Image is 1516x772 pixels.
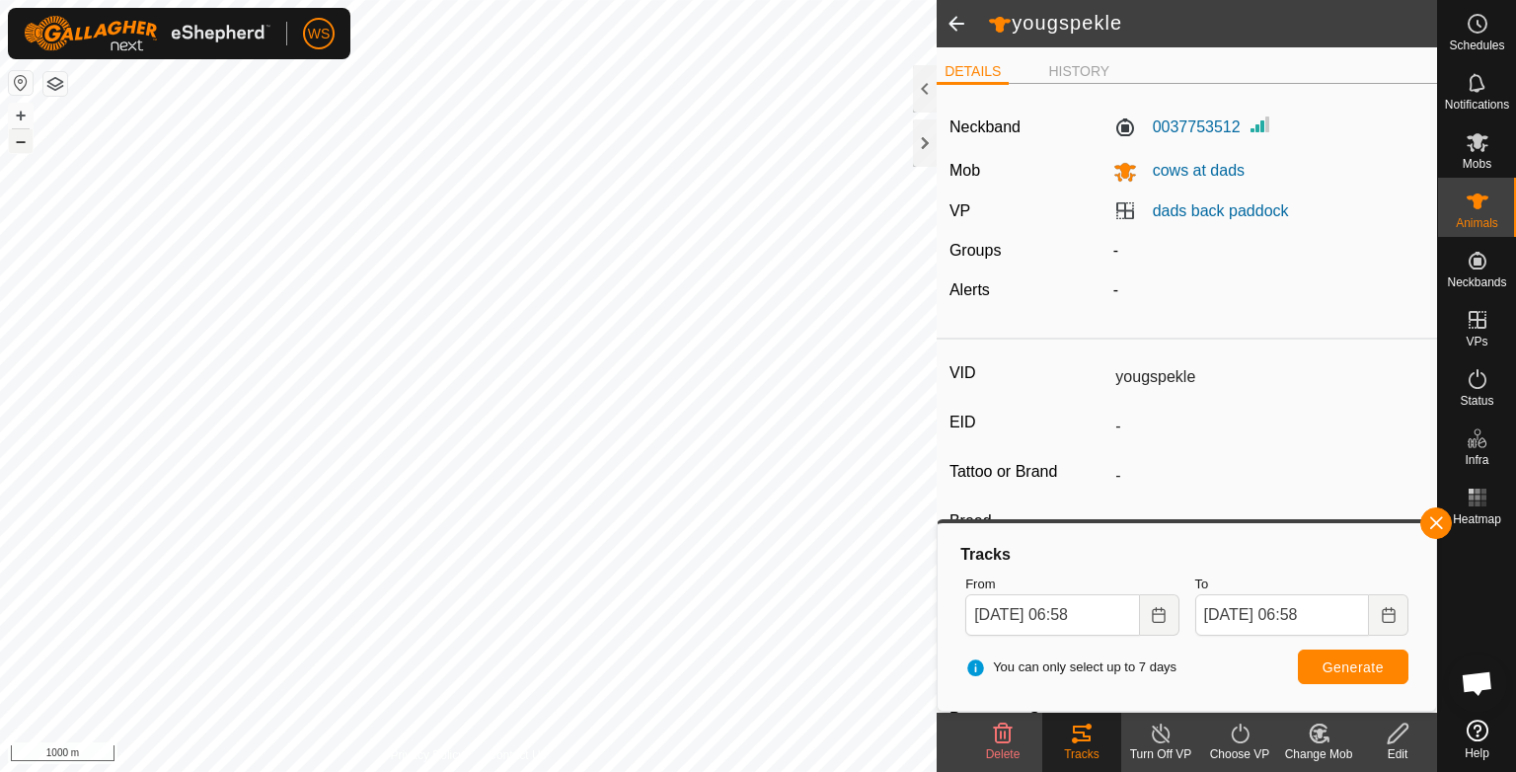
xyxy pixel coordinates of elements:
label: Groups [949,242,1001,259]
span: WS [308,24,331,44]
label: Breed [949,508,1107,534]
div: Open chat [1448,654,1507,713]
label: 0037753512 [1113,116,1241,139]
button: Choose Date [1369,594,1408,636]
div: Edit [1358,745,1437,763]
span: Animals [1456,217,1498,229]
label: Alerts [949,281,990,298]
span: Neckbands [1447,276,1506,288]
button: Reset Map [9,71,33,95]
li: DETAILS [937,61,1009,85]
span: Schedules [1449,39,1504,51]
div: - [1105,278,1433,302]
label: To [1195,575,1408,594]
button: + [9,104,33,127]
label: Mob [949,162,980,179]
div: Tracks [1042,745,1121,763]
button: Map Layers [43,72,67,96]
span: Infra [1465,454,1488,466]
h2: yougspekle [988,11,1437,37]
a: Contact Us [488,746,546,764]
img: Signal strength [1249,113,1272,136]
span: Delete [986,747,1021,761]
div: - [1105,239,1433,263]
label: EID [949,410,1107,435]
span: Generate [1323,659,1384,675]
button: Choose Date [1140,594,1179,636]
a: Privacy Policy [391,746,465,764]
span: Notifications [1445,99,1509,111]
img: Gallagher Logo [24,16,270,51]
span: Mobs [1463,158,1491,170]
button: – [9,129,33,153]
button: Generate [1298,650,1408,684]
li: HISTORY [1040,61,1117,82]
a: Help [1438,712,1516,767]
label: VP [949,202,970,219]
span: Help [1465,747,1489,759]
div: Choose VP [1200,745,1279,763]
div: Tracks [957,543,1416,567]
span: cows at dads [1137,162,1245,179]
label: VID [949,360,1107,386]
label: From [965,575,1178,594]
span: Status [1460,395,1493,407]
span: VPs [1466,336,1487,347]
label: Neckband [949,116,1021,139]
div: Turn Off VP [1121,745,1200,763]
span: You can only select up to 7 days [965,657,1176,677]
span: Heatmap [1453,513,1501,525]
div: Change Mob [1279,745,1358,763]
a: dads back paddock [1153,202,1289,219]
label: Tattoo or Brand [949,459,1107,485]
